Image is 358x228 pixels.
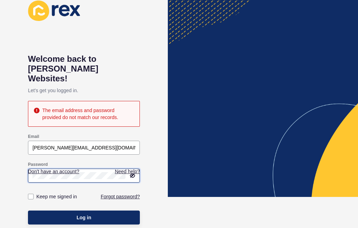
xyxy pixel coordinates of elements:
a: Need help? [115,168,140,175]
label: Password [28,162,48,167]
button: Log in [28,211,140,225]
input: e.g. name@company.com [33,144,135,151]
a: Don't have an account? [28,168,79,175]
label: Keep me signed in [36,193,77,200]
p: Let's get you logged in. [28,83,140,97]
label: Email [28,134,39,139]
h1: Welcome back to [PERSON_NAME] Websites! [28,54,140,83]
a: Forgot password? [101,193,140,200]
span: Log in [77,214,91,221]
div: The email address and password provided do not match our records. [42,107,134,121]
